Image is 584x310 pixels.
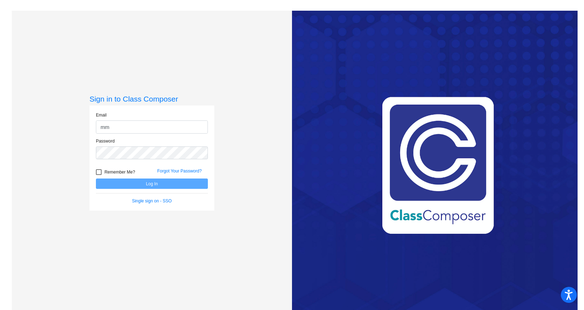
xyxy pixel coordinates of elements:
a: Forgot Your Password? [157,169,202,174]
span: Remember Me? [104,168,135,176]
h3: Sign in to Class Composer [89,94,214,103]
button: Log In [96,179,208,189]
label: Password [96,138,115,144]
a: Single sign on - SSO [132,198,171,203]
label: Email [96,112,107,118]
